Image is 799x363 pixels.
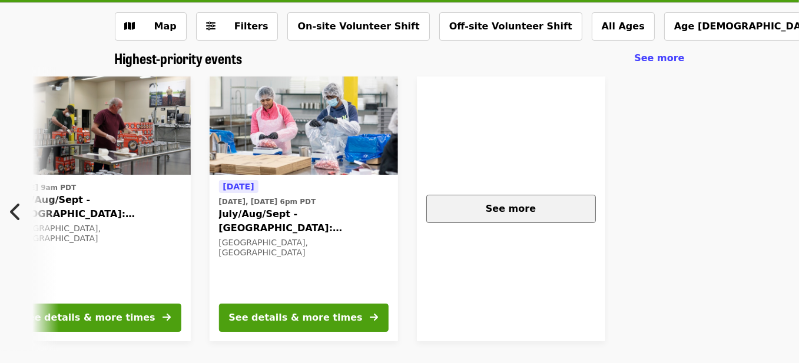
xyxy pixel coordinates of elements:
[219,197,316,207] time: [DATE], [DATE] 6pm PDT
[2,76,191,175] img: July/Aug/Sept - Portland: Repack/Sort (age 16+) organized by Oregon Food Bank
[223,182,254,191] span: [DATE]
[196,12,279,41] button: Filters (0 selected)
[426,195,596,223] button: See more
[115,48,243,68] span: Highest-priority events
[370,312,379,323] i: arrow-right icon
[634,51,684,65] a: See more
[206,21,216,32] i: sliders-h icon
[163,312,171,323] i: arrow-right icon
[287,12,429,41] button: On-site Volunteer Shift
[10,201,22,223] i: chevron-left icon
[12,304,181,332] button: See details & more times
[219,238,389,258] div: [GEOGRAPHIC_DATA], [GEOGRAPHIC_DATA]
[22,311,155,325] div: See details & more times
[12,182,77,193] time: [DATE] 9am PDT
[417,76,605,341] a: See more
[2,76,191,341] a: See details for "July/Aug/Sept - Portland: Repack/Sort (age 16+)"
[234,21,268,32] span: Filters
[210,76,398,175] img: July/Aug/Sept - Beaverton: Repack/Sort (age 10+) organized by Oregon Food Bank
[105,50,694,67] div: Highest-priority events
[592,12,655,41] button: All Ages
[219,304,389,332] button: See details & more times
[154,21,177,32] span: Map
[219,207,389,235] span: July/Aug/Sept - [GEOGRAPHIC_DATA]: Repack/Sort (age [DEMOGRAPHIC_DATA]+)
[634,52,684,64] span: See more
[12,224,181,244] div: [GEOGRAPHIC_DATA], [GEOGRAPHIC_DATA]
[115,50,243,67] a: Highest-priority events
[115,12,187,41] button: Show map view
[486,203,536,214] span: See more
[12,193,181,221] span: July/Aug/Sept - [GEOGRAPHIC_DATA]: Repack/Sort (age [DEMOGRAPHIC_DATA]+)
[439,12,582,41] button: Off-site Volunteer Shift
[229,311,363,325] div: See details & more times
[210,76,398,341] a: See details for "July/Aug/Sept - Beaverton: Repack/Sort (age 10+)"
[125,21,135,32] i: map icon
